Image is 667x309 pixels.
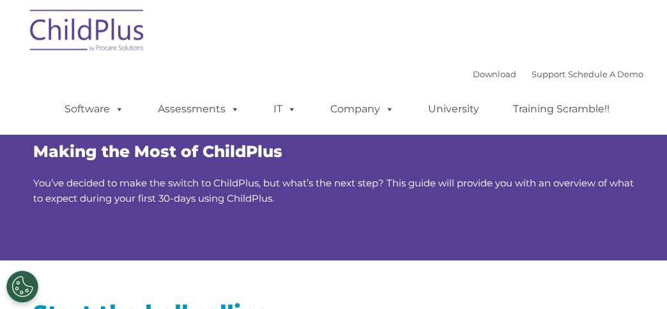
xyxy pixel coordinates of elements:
[24,1,151,64] img: ChildPlus by Procare Solutions
[33,142,282,161] span: Making the Most of ChildPlus
[473,69,643,79] font: |
[415,96,492,122] a: University
[33,177,634,204] span: You’ve decided to make the switch to ChildPlus, but what’s the next step? This guide will provide...
[145,96,252,122] a: Assessments
[500,96,622,122] a: Training Scramble!!
[261,96,309,122] a: IT
[532,69,565,79] a: Support
[6,271,38,303] button: Cookies Settings
[473,69,516,79] a: Download
[318,96,407,122] a: Company
[52,96,137,122] a: Software
[568,69,643,79] a: Schedule A Demo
